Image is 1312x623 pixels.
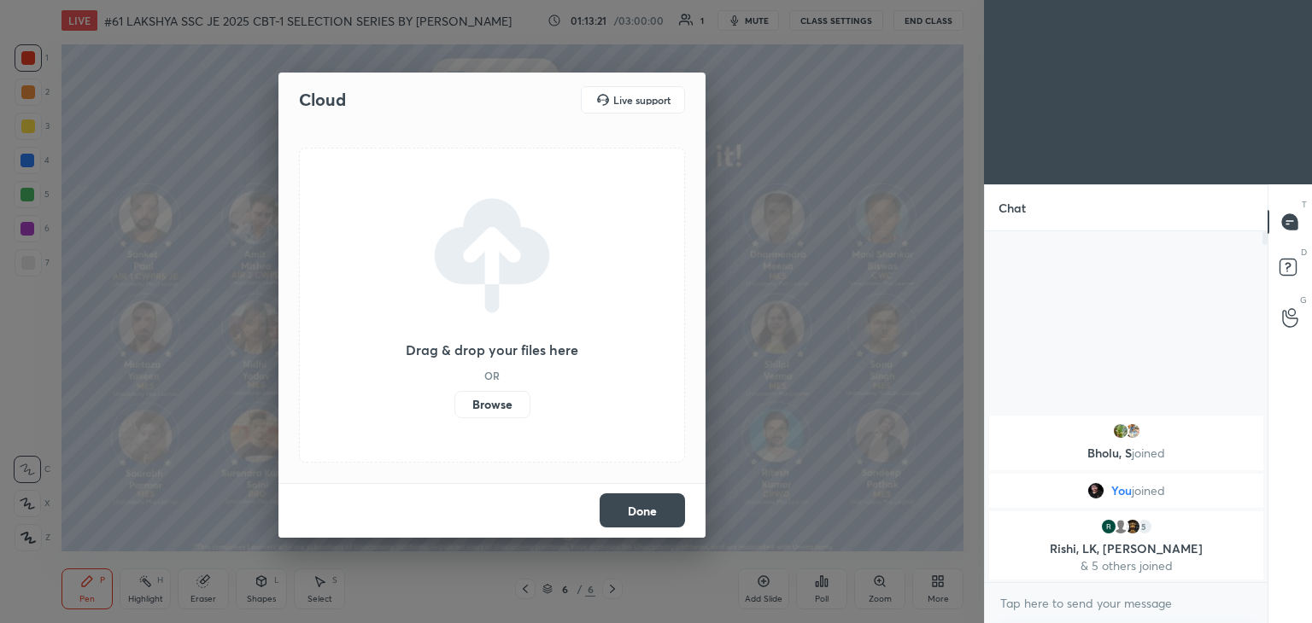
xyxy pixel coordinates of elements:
p: T [1302,198,1307,211]
div: grid [985,412,1268,583]
img: 6ec543c3ec9c4428aa04ab86c63f5a1b.jpg [1124,422,1141,440]
span: You [1111,484,1132,498]
img: fb0a252707ef4a04af966b653a5f050c.png [1124,518,1141,535]
p: Rishi, LK, [PERSON_NAME] [999,542,1253,556]
p: D [1301,246,1307,259]
button: Done [600,493,685,527]
img: 5ced908ece4343448b4c182ab94390f6.jpg [1087,482,1104,499]
p: G [1300,294,1307,306]
p: Bholu, S [999,446,1253,460]
img: 4ca93965ae724d82a9b60d256b3e0ccf.jpg [1112,422,1129,440]
img: b0f2915210fa43128673f40775f0f37e.jpg [1100,518,1117,535]
p: Chat [985,185,1040,230]
img: default.png [1112,518,1129,535]
h5: Live support [613,95,671,105]
p: & 5 others joined [999,559,1253,573]
h3: Drag & drop your files here [406,343,578,357]
h2: Cloud [299,89,346,111]
div: 5 [1136,518,1153,535]
span: joined [1132,484,1165,498]
h5: OR [484,370,500,381]
span: joined [1132,445,1165,461]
